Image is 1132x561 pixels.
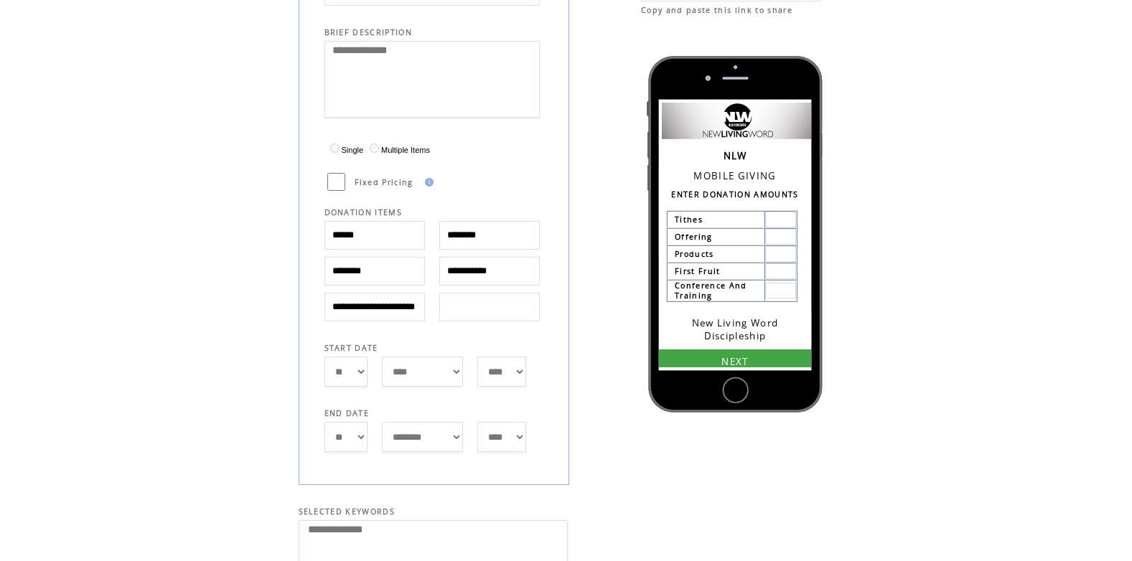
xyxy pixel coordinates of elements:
span: SELECTED KEYWORDS [299,506,396,517]
span: Fixed Pricing [355,177,413,187]
span: Tithes [675,214,703,225]
span: END DATE [324,408,370,418]
img: Loading [659,100,817,143]
span: NLW [724,149,747,162]
span: START DATE [324,343,378,353]
span: Offering [675,232,713,242]
span: MOBILE GIVING [693,169,776,182]
img: help.gif [421,178,434,187]
label: Single [327,146,364,154]
span: BRIEF DESCRIPTION [324,27,413,37]
span: ENTER DONATION AMOUNTS [671,189,798,199]
span: Products [675,249,714,259]
span: Copy and paste this link to share [641,5,792,15]
span: Conference And Training [675,280,747,301]
label: Multiple Items [366,146,430,154]
input: Single [330,143,340,153]
span: First Fruit [675,266,721,276]
span: New Living Word Discipleship [692,316,779,342]
input: Multiple Items [370,143,379,153]
span: DONATION ITEMS [324,207,403,217]
a: NEXT [659,349,811,374]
